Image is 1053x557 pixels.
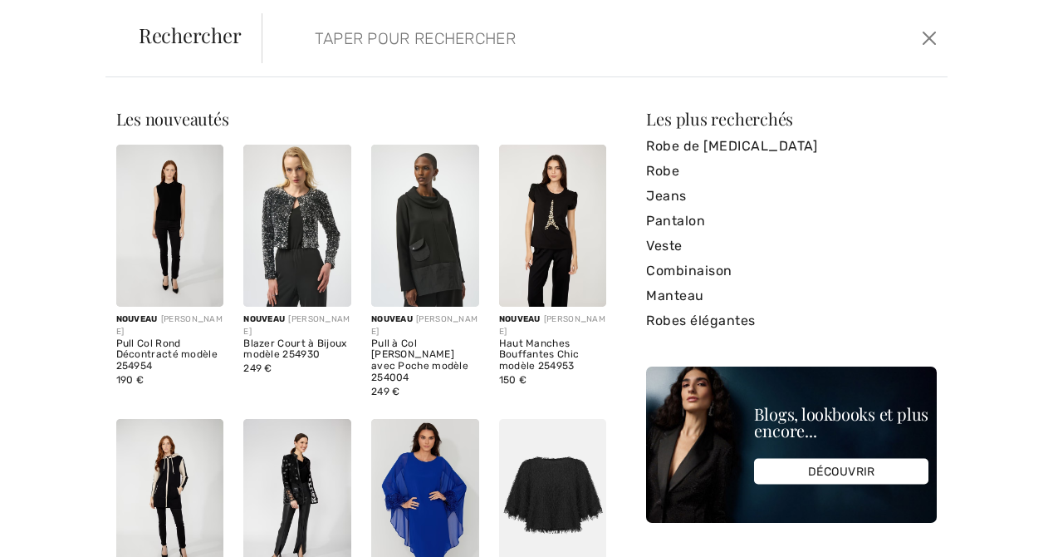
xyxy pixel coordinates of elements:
[646,367,937,523] img: Blogs, lookbooks et plus encore...
[371,386,400,397] span: 249 €
[243,314,285,324] span: Nouveau
[243,145,351,307] img: Blazer Court à Bijoux modèle 254930. Black/Silver
[646,111,937,127] div: Les plus recherchés
[116,374,144,386] span: 190 €
[116,145,224,307] img: Pull Col Rond Décontracté modèle 254954. Black
[116,313,224,338] div: [PERSON_NAME]
[646,259,937,283] a: Combinaison
[754,406,928,439] div: Blogs, lookbooks et plus encore...
[499,374,527,386] span: 150 €
[139,25,242,45] span: Rechercher
[646,283,937,308] a: Manteau
[38,12,71,27] span: Aide
[243,338,351,362] div: Blazer Court à Bijoux modèle 254930
[371,145,479,307] img: Pull à Col Bénitier avec Poche modèle 254004. Black
[646,209,937,234] a: Pantalon
[499,313,607,338] div: [PERSON_NAME]
[371,314,413,324] span: Nouveau
[646,184,937,209] a: Jeans
[371,313,479,338] div: [PERSON_NAME]
[754,459,928,485] div: DÉCOUVRIR
[116,107,229,130] span: Les nouveautés
[646,159,937,184] a: Robe
[499,145,607,307] img: Haut Manches Bouffantes Chic modèle 254953. Black
[646,134,937,159] a: Robe de [MEDICAL_DATA]
[646,234,937,259] a: Veste
[243,362,272,374] span: 249 €
[302,13,764,63] input: TAPER POUR RECHERCHER
[646,308,937,333] a: Robes élégantes
[499,338,607,372] div: Haut Manches Bouffantes Chic modèle 254953
[243,313,351,338] div: [PERSON_NAME]
[917,25,941,52] button: Ferme
[116,314,158,324] span: Nouveau
[371,338,479,384] div: Pull à Col [PERSON_NAME] avec Poche modèle 254004
[116,338,224,372] div: Pull Col Rond Décontracté modèle 254954
[499,314,541,324] span: Nouveau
